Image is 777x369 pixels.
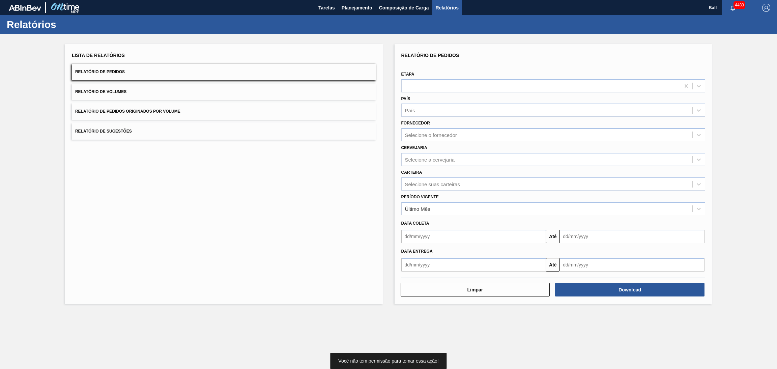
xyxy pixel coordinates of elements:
span: Lista de Relatórios [72,53,125,58]
input: dd/mm/yyyy [559,258,704,272]
span: Você não tem permissão para tomar essa ação! [338,358,438,364]
input: dd/mm/yyyy [559,230,704,243]
span: Relatório de Volumes [75,89,126,94]
span: Relatório de Pedidos Originados por Volume [75,109,180,114]
span: Tarefas [318,4,335,12]
button: Download [555,283,704,296]
input: dd/mm/yyyy [401,230,546,243]
span: Data entrega [401,249,433,254]
img: TNhmsLtSVTkK8tSr43FrP2fwEKptu5GPRR3wAAAABJRU5ErkJggg== [9,5,41,11]
button: Até [546,230,559,243]
input: dd/mm/yyyy [401,258,546,272]
h1: Relatórios [7,21,126,28]
label: Carteira [401,170,422,175]
label: Etapa [401,72,414,77]
div: Selecione a cervejaria [405,157,455,162]
button: Relatório de Volumes [72,84,376,100]
span: Relatórios [436,4,459,12]
div: País [405,108,415,113]
span: Data coleta [401,221,429,226]
button: Relatório de Pedidos [72,64,376,80]
button: Limpar [401,283,550,296]
div: Selecione o fornecedor [405,132,457,138]
span: Planejamento [342,4,372,12]
button: Relatório de Pedidos Originados por Volume [72,103,376,120]
label: Período Vigente [401,195,439,199]
button: Até [546,258,559,272]
button: Notificações [722,3,744,12]
div: Selecione suas carteiras [405,181,460,187]
label: País [401,96,410,101]
span: Relatório de Pedidos [75,69,125,74]
span: 4483 [733,1,745,9]
span: Relatório de Sugestões [75,129,132,134]
button: Relatório de Sugestões [72,123,376,140]
label: Cervejaria [401,145,427,150]
label: Fornecedor [401,121,430,125]
img: Logout [762,4,770,12]
span: Composição de Carga [379,4,429,12]
span: Relatório de Pedidos [401,53,459,58]
div: Último Mês [405,206,430,211]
